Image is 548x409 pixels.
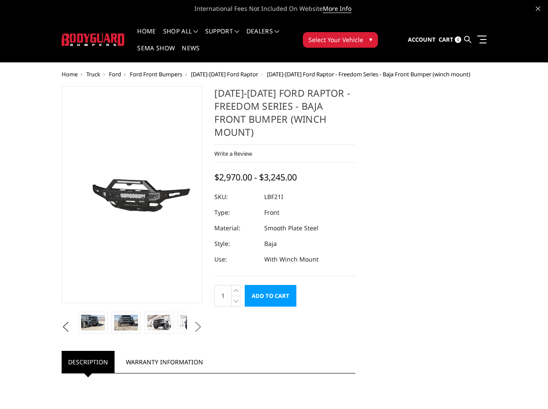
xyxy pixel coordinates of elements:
dt: Type: [214,205,258,220]
dt: Style: [214,236,258,252]
img: 2021-2025 Ford Raptor - Freedom Series - Baja Front Bumper (winch mount) [114,315,138,330]
img: 2021-2025 Ford Raptor - Freedom Series - Baja Front Bumper (winch mount) [64,163,200,226]
span: Cart [439,36,453,43]
button: Previous [59,321,72,334]
a: Home [137,28,156,45]
a: Dealers [246,28,279,45]
a: [DATE]-[DATE] Ford Raptor [191,70,258,78]
span: [DATE]-[DATE] Ford Raptor - Freedom Series - Baja Front Bumper (winch mount) [267,70,470,78]
a: News [182,45,200,62]
dt: SKU: [214,189,258,205]
a: Warranty Information [119,351,210,373]
span: 0 [455,36,461,43]
input: Add to Cart [245,285,296,307]
a: More Info [323,4,351,13]
span: ▾ [369,35,372,44]
img: BODYGUARD BUMPERS [62,33,125,46]
img: 2021-2025 Ford Raptor - Freedom Series - Baja Front Bumper (winch mount) [81,315,105,330]
iframe: Chat Widget [505,367,548,409]
dd: Baja [264,236,277,252]
button: Next [191,321,204,334]
button: Select Your Vehicle [303,32,378,48]
a: 2021-2025 Ford Raptor - Freedom Series - Baja Front Bumper (winch mount) [62,86,203,303]
a: SEMA Show [137,45,175,62]
a: shop all [163,28,198,45]
a: Write a Review [214,150,252,157]
a: Ford [109,70,121,78]
span: Account [408,36,436,43]
a: Account [408,28,436,52]
h1: [DATE]-[DATE] Ford Raptor - Freedom Series - Baja Front Bumper (winch mount) [214,86,355,145]
span: Select Your Vehicle [308,35,363,44]
img: 2021-2025 Ford Raptor - Freedom Series - Baja Front Bumper (winch mount) [147,315,171,330]
span: $2,970.00 - $3,245.00 [214,171,297,183]
a: Home [62,70,78,78]
a: Support [205,28,240,45]
a: Truck [86,70,100,78]
img: 2021-2025 Ford Raptor - Freedom Series - Baja Front Bumper (winch mount) [180,315,203,330]
a: Description [62,351,115,373]
a: Ford Front Bumpers [130,70,182,78]
dd: Smooth Plate Steel [264,220,318,236]
dd: Front [264,205,279,220]
dt: Use: [214,252,258,267]
dt: Material: [214,220,258,236]
dd: LBF21I [264,189,283,205]
dd: With Winch Mount [264,252,318,267]
a: Cart 0 [439,28,461,52]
